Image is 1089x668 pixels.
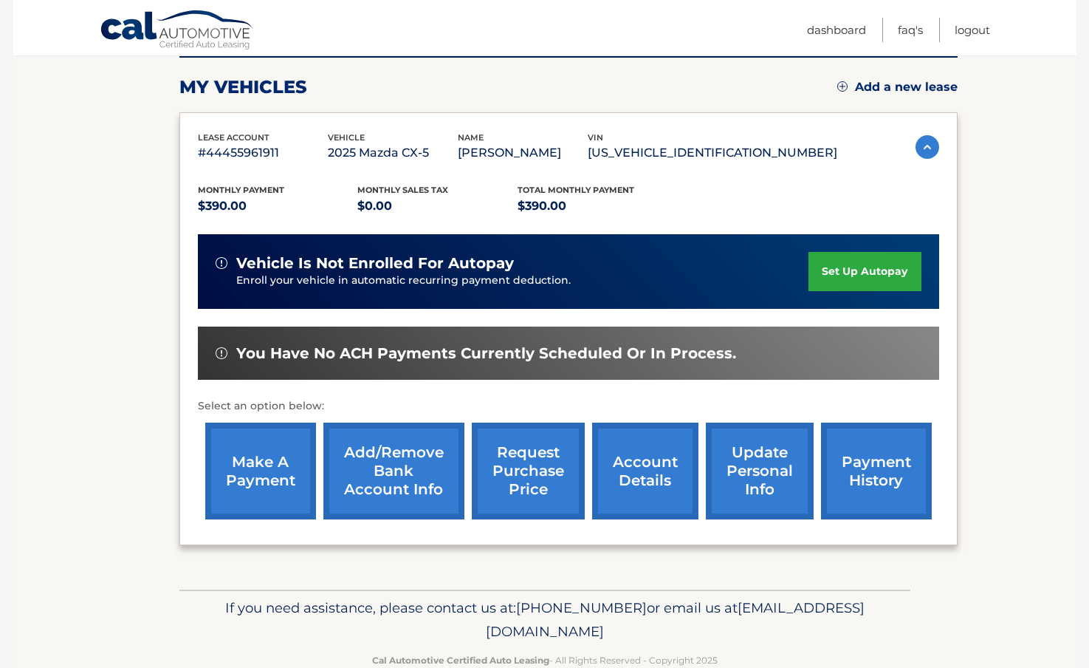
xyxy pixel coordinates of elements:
span: Monthly Payment [198,185,284,195]
a: FAQ's [898,18,923,42]
p: Select an option below: [198,398,939,415]
p: Enroll your vehicle in automatic recurring payment deduction. [236,273,809,289]
span: [PHONE_NUMBER] [516,599,647,616]
p: $390.00 [198,196,358,217]
p: $0.00 [357,196,518,217]
a: update personal info [706,423,814,519]
p: - All Rights Reserved - Copyright 2025 [189,652,901,668]
span: Total Monthly Payment [518,185,634,195]
a: Cal Automotive [100,10,255,52]
a: account details [592,423,698,519]
p: 2025 Mazda CX-5 [328,143,458,163]
p: [US_VEHICLE_IDENTIFICATION_NUMBER] [588,143,837,163]
span: vin [588,132,603,143]
span: [EMAIL_ADDRESS][DOMAIN_NAME] [486,599,865,640]
a: payment history [821,423,932,519]
span: lease account [198,132,269,143]
a: request purchase price [472,423,585,519]
p: If you need assistance, please contact us at: or email us at [189,596,901,644]
span: You have no ACH payments currently scheduled or in process. [236,344,736,363]
a: Add a new lease [837,80,958,95]
p: [PERSON_NAME] [458,143,588,163]
span: vehicle [328,132,365,143]
img: add.svg [837,81,848,92]
span: name [458,132,484,143]
a: make a payment [205,423,316,519]
strong: Cal Automotive Certified Auto Leasing [372,655,549,666]
img: accordion-active.svg [915,135,939,159]
a: Logout [955,18,990,42]
h2: my vehicles [179,76,307,98]
p: #44455961911 [198,143,328,163]
span: vehicle is not enrolled for autopay [236,254,514,273]
a: set up autopay [808,252,921,291]
a: Dashboard [807,18,866,42]
span: Monthly sales Tax [357,185,448,195]
p: $390.00 [518,196,678,217]
img: alert-white.svg [216,257,227,269]
img: alert-white.svg [216,347,227,359]
a: Add/Remove bank account info [323,423,464,519]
